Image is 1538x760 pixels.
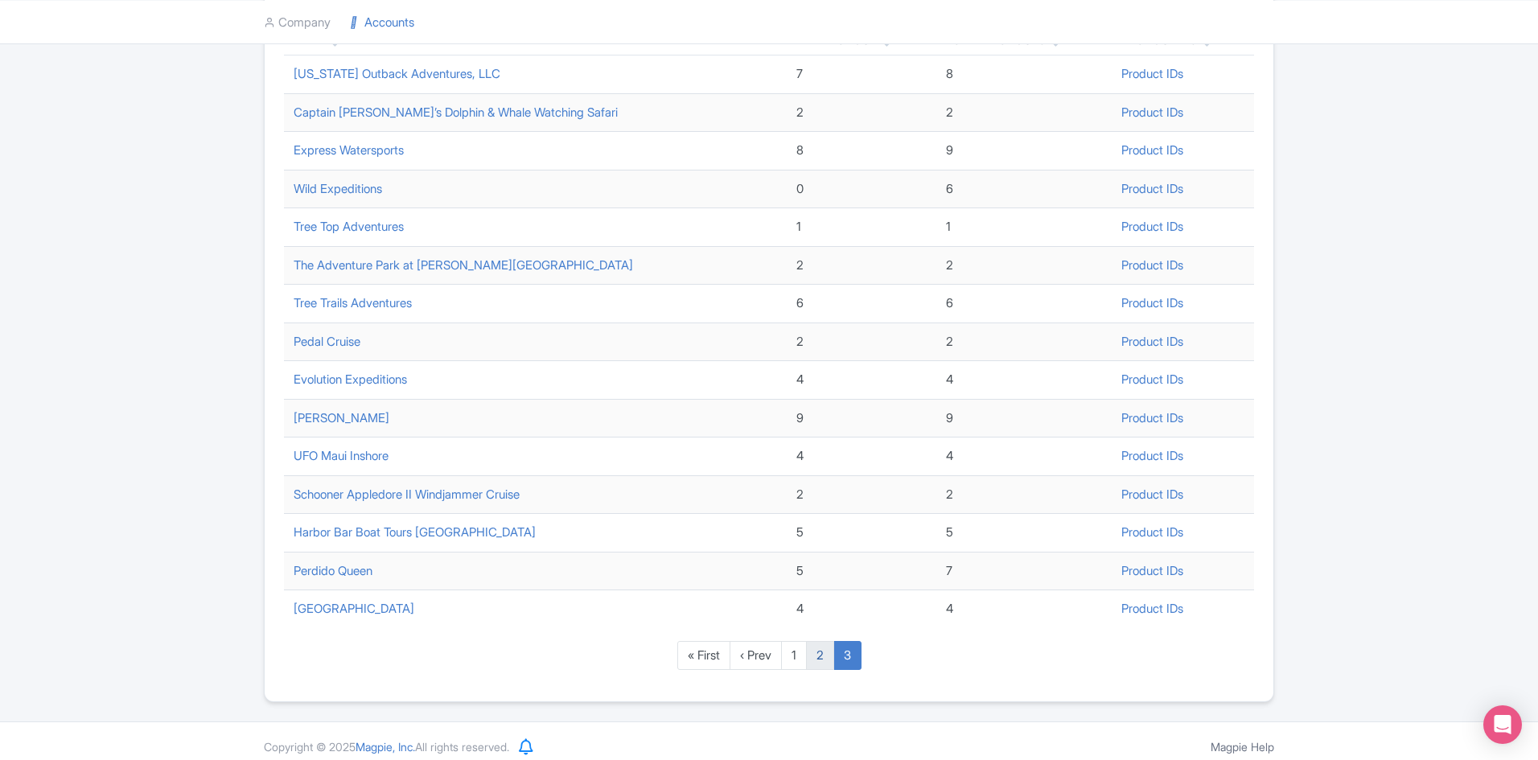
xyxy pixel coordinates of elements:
[294,219,404,234] a: Tree Top Adventures
[787,246,936,285] td: 2
[1121,563,1183,578] a: Product IDs
[787,208,936,247] td: 1
[294,66,500,81] a: [US_STATE] Outback Adventures, LLC
[1121,410,1183,425] a: Product IDs
[356,740,415,754] span: Magpie, Inc.
[294,524,536,540] a: Harbor Bar Boat Tours [GEOGRAPHIC_DATA]
[294,105,618,120] a: Captain [PERSON_NAME]’s Dolphin & Whale Watching Safari
[294,257,633,273] a: The Adventure Park at [PERSON_NAME][GEOGRAPHIC_DATA]
[294,334,360,349] a: Pedal Cruise
[1121,257,1183,273] a: Product IDs
[787,514,936,553] td: 5
[1483,705,1522,744] div: Open Intercom Messenger
[936,285,1112,323] td: 6
[787,170,936,208] td: 0
[1121,487,1183,502] a: Product IDs
[936,246,1112,285] td: 2
[1121,601,1183,616] a: Product IDs
[294,601,414,616] a: [GEOGRAPHIC_DATA]
[1121,219,1183,234] a: Product IDs
[936,208,1112,247] td: 1
[787,590,936,628] td: 4
[936,322,1112,361] td: 2
[1121,181,1183,196] a: Product IDs
[294,448,389,463] a: UFO Maui Inshore
[787,132,936,170] td: 8
[677,641,730,671] a: « First
[787,438,936,476] td: 4
[787,399,936,438] td: 9
[787,552,936,590] td: 5
[1121,295,1183,310] a: Product IDs
[1121,448,1183,463] a: Product IDs
[936,170,1112,208] td: 6
[936,438,1112,476] td: 4
[294,181,382,196] a: Wild Expeditions
[1121,372,1183,387] a: Product IDs
[254,738,519,755] div: Copyright © 2025 All rights reserved.
[787,475,936,514] td: 2
[787,322,936,361] td: 2
[294,563,372,578] a: Perdido Queen
[936,132,1112,170] td: 9
[936,399,1112,438] td: 9
[294,372,407,387] a: Evolution Expeditions
[787,361,936,400] td: 4
[294,410,389,425] a: [PERSON_NAME]
[936,590,1112,628] td: 4
[936,361,1112,400] td: 4
[787,93,936,132] td: 2
[294,142,404,158] a: Express Watersports
[294,487,520,502] a: Schooner Appledore II Windjammer Cruise
[936,552,1112,590] td: 7
[787,285,936,323] td: 6
[730,641,782,671] a: ‹ Prev
[1121,524,1183,540] a: Product IDs
[787,55,936,94] td: 7
[1121,142,1183,158] a: Product IDs
[1121,66,1183,81] a: Product IDs
[294,295,412,310] a: Tree Trails Adventures
[1121,105,1183,120] a: Product IDs
[833,641,862,671] a: 3
[781,641,807,671] a: 1
[806,641,834,671] a: 2
[1211,740,1274,754] a: Magpie Help
[936,93,1112,132] td: 2
[1121,334,1183,349] a: Product IDs
[936,514,1112,553] td: 5
[936,55,1112,94] td: 8
[936,475,1112,514] td: 2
